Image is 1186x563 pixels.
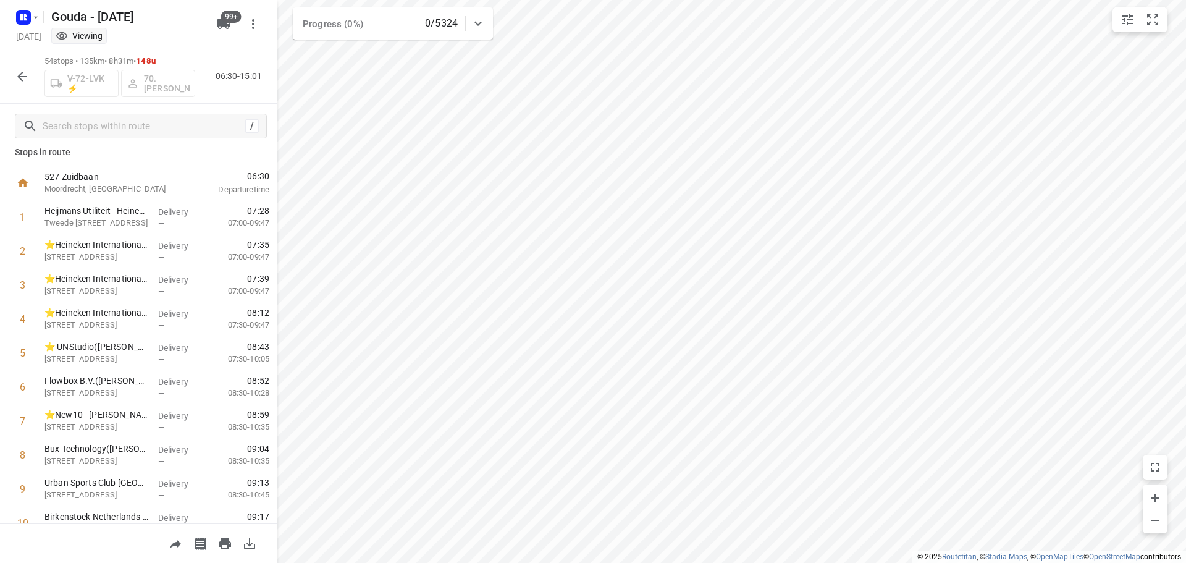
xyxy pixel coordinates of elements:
p: Birkenstock Netherlands B.V.(Dave van Steijn) [44,510,148,523]
div: 1 [20,211,25,223]
p: Delivery [158,274,204,286]
button: More [241,12,266,36]
p: 08:30-10:35 [208,421,269,433]
p: Delivery [158,240,204,252]
div: 6 [20,381,25,393]
p: 06:30-15:01 [216,70,267,83]
p: ⭐ UNStudio(Natasja van Leeuwen) [44,341,148,353]
p: Delivery [158,308,204,320]
span: — [158,287,164,296]
span: Download route [237,537,262,549]
div: 9 [20,483,25,495]
li: © 2025 , © , © © contributors [917,552,1181,561]
p: Delivery [158,478,204,490]
span: 08:43 [247,341,269,353]
span: 09:13 [247,476,269,489]
p: ⭐New10 - ABN AMRO(Joelle Patrick) [44,408,148,421]
p: Sarphatistraat 1, Amsterdam [44,455,148,467]
p: 08:30-10:35 [208,455,269,467]
p: Stops in route [15,146,262,159]
p: Stadhouderskade 113, Amsterdam [44,353,148,365]
button: 99+ [211,12,236,36]
p: Tweede Weteringplantsoen 21, Amsterdam [44,217,148,229]
div: Progress (0%)0/5324 [293,7,493,40]
span: 06:30 [188,170,269,182]
p: Delivery [158,512,204,524]
button: Map settings [1115,7,1140,32]
span: — [158,457,164,466]
p: Heijmans Utiliteit - Heineken Awet(Hakan Koc) [44,205,148,217]
div: 8 [20,449,25,461]
span: 148u [136,56,156,66]
div: 3 [20,279,25,291]
p: 08:30-10:28 [208,387,269,399]
p: 07:30-10:05 [208,353,269,365]
div: 4 [20,313,25,325]
p: 07:00-09:47 [208,217,269,229]
span: Print shipping labels [188,537,212,549]
a: Routetitan [942,552,977,561]
span: 08:52 [247,375,269,387]
span: 07:39 [247,273,269,285]
p: Flowbox B.V.(Roel Hoedemakers) [44,375,148,387]
p: 08:30-10:45 [208,523,269,535]
p: Stadhouderskade 84, Amsterdam [44,285,148,297]
span: 99+ [221,11,242,23]
span: — [158,355,164,364]
a: OpenMapTiles [1036,552,1083,561]
span: 08:12 [247,307,269,319]
div: / [245,119,259,133]
span: 07:28 [247,205,269,217]
p: Stadhouderskade 78, Amsterdam [44,251,148,263]
p: 0/5324 [425,16,458,31]
p: Sarphatistraat 1, Amsterdam [44,421,148,433]
p: 07:30-09:47 [208,319,269,331]
span: 07:35 [247,239,269,251]
span: — [158,253,164,262]
p: 54 stops • 135km • 8h31m [44,56,195,67]
a: OpenStreetMap [1089,552,1140,561]
span: Share route [163,537,188,549]
p: 07:00-09:47 [208,251,269,263]
div: 5 [20,347,25,359]
span: — [158,219,164,228]
p: ⭐Heineken International - Amsterdam Stad 2([PERSON_NAME]) [44,307,148,319]
span: 09:04 [247,442,269,455]
p: Sarphatistraat 30, Amsterdam [44,523,148,535]
span: — [158,389,164,398]
button: Fit zoom [1140,7,1165,32]
div: 7 [20,415,25,427]
span: — [158,321,164,330]
div: 2 [20,245,25,257]
p: Delivery [158,444,204,456]
p: Sarphatistraat 8, Amsterdam [44,387,148,399]
span: 08:59 [247,408,269,421]
span: Progress (0%) [303,19,363,30]
p: Urban Sports Club Netherlands(Kim de Vries) [44,476,148,489]
span: — [158,423,164,432]
p: ⭐Heineken International - Amsterdam Stad 4(Jose Rodriguez) [44,273,148,285]
p: Delivery [158,206,204,218]
span: 09:17 [247,510,269,523]
p: Delivery [158,410,204,422]
span: — [158,491,164,500]
p: Delivery [158,342,204,354]
a: Stadia Maps [985,552,1027,561]
div: 10 [17,517,28,529]
p: Stadhouderskade 79, Amsterdam [44,319,148,331]
p: Moordrecht, [GEOGRAPHIC_DATA] [44,183,173,195]
p: Departure time [188,184,269,196]
div: small contained button group [1112,7,1167,32]
p: Sarphatistraat 33, Amsterdam [44,489,148,501]
p: 527 Zuidbaan [44,171,173,183]
p: Bux Technology(Margy Kitchiner) [44,442,148,455]
p: Delivery [158,376,204,388]
p: 07:00-09:47 [208,285,269,297]
input: Search stops within route [43,117,245,136]
div: You are currently in view mode. To make any changes, go to edit project. [56,30,103,42]
p: 08:30-10:45 [208,489,269,501]
span: Print route [212,537,237,549]
p: ⭐Heineken International - Hex(Jose Rodriguez) [44,239,148,251]
span: • [133,56,136,66]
